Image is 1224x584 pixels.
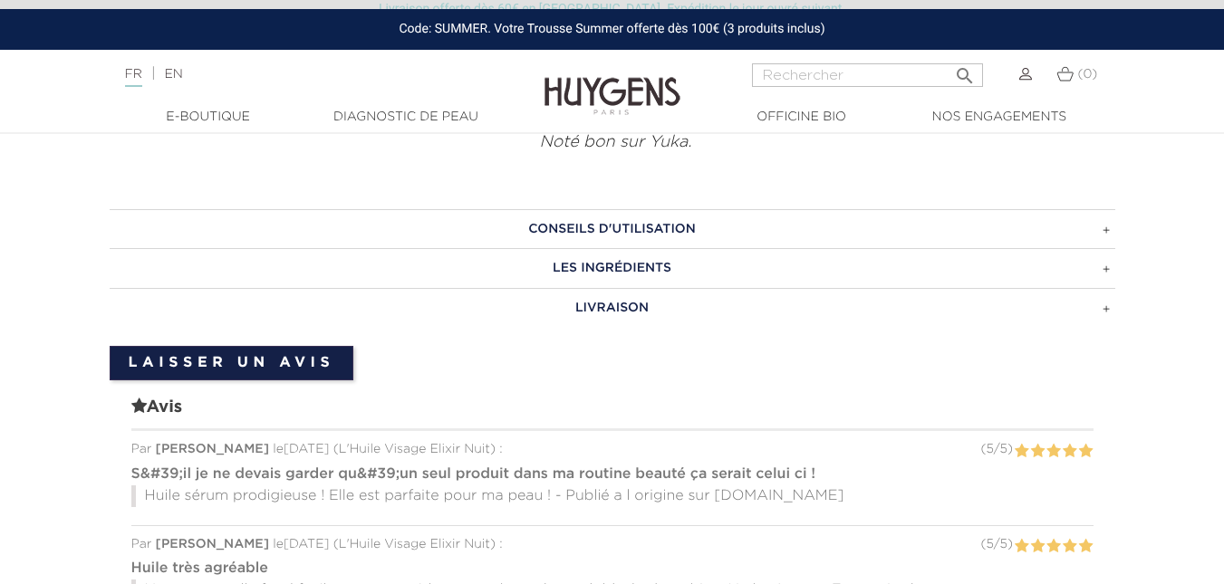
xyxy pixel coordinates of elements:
label: 4 [1062,535,1077,558]
div: Par le [DATE] ( ) : [131,535,1094,554]
label: 2 [1030,535,1046,558]
div: Par le [DATE] ( ) : [131,440,1094,459]
span: (0) [1077,68,1097,81]
img: Huygens [545,48,680,118]
div: ( / ) [980,440,1012,459]
span: L'Huile Visage Elixir Nuit [339,443,490,455]
label: 4 [1062,440,1077,463]
a: Laisser un avis [110,346,354,380]
a: FR [125,68,142,87]
a: Nos engagements [909,108,1090,127]
label: 3 [1046,440,1061,463]
label: 5 [1078,535,1094,558]
i:  [954,60,976,81]
button:  [949,58,981,82]
strong: S&#39;il je ne devais garder qu&#39;un seul produit dans ma routine beauté ça serait celui ci ! [131,467,816,482]
span: 5 [999,443,1007,455]
span: [PERSON_NAME] [156,538,270,550]
span: 5 [999,538,1007,550]
div: | [116,63,496,85]
a: E-Boutique [118,108,299,127]
span: 5 [986,443,993,455]
span: [PERSON_NAME] [156,443,270,455]
a: Officine Bio [711,108,892,127]
a: LIVRAISON [110,288,1115,328]
label: 1 [1014,535,1029,558]
p: Huile sérum prodigieuse ! Elle est parfaite pour ma peau ! - Publié a l origine sur [DOMAIN_NAME] [131,485,1094,507]
span: 5 [986,538,993,550]
label: 2 [1030,440,1046,463]
input: Rechercher [752,63,983,87]
em: Noté bon sur Yuka. [540,134,692,150]
label: 3 [1046,535,1061,558]
a: Diagnostic de peau [315,108,496,127]
label: 1 [1014,440,1029,463]
span: L'Huile Visage Elixir Nuit [339,538,490,550]
strong: Huile très agréable [131,561,269,576]
label: 5 [1078,440,1094,463]
a: EN [164,68,182,81]
a: LES INGRÉDIENTS [110,248,1115,288]
div: ( / ) [980,535,1012,554]
a: CONSEILS D'UTILISATION [110,209,1115,249]
span: Avis [131,395,1094,431]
